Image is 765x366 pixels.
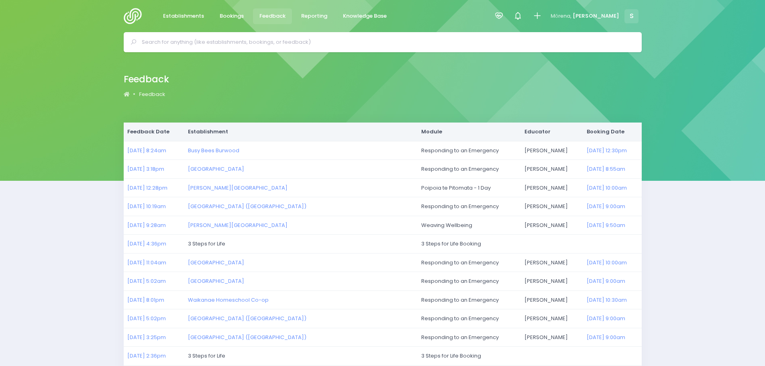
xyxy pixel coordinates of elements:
a: [PERSON_NAME][GEOGRAPHIC_DATA] [188,184,288,192]
a: [DATE] 12:28pm [127,184,167,192]
td: [PERSON_NAME] [521,253,583,272]
img: Logo [124,8,147,24]
a: Bookings [213,8,251,24]
a: [GEOGRAPHIC_DATA] [188,259,244,266]
a: [DATE] 10:30am [587,296,627,304]
span: Mōrena, [551,12,571,20]
a: [DATE] 9:50am [587,221,625,229]
a: [GEOGRAPHIC_DATA] ([GEOGRAPHIC_DATA]) [188,333,306,341]
td: Responding to an Emergency [417,290,521,309]
a: Reporting [295,8,334,24]
a: Feedback [253,8,292,24]
td: Poipoia te Pitomata - 1 Day [417,178,521,197]
th: Feedback Date [124,123,184,141]
td: [PERSON_NAME] [521,309,583,328]
td: [PERSON_NAME] [521,197,583,216]
span: Feedback [259,12,286,20]
span: 3 Steps for Life [188,352,225,360]
a: [DATE] 3:18pm [127,165,164,173]
a: [GEOGRAPHIC_DATA] [188,165,244,173]
td: 3 Steps for Life Booking [417,235,642,254]
input: Search for anything (like establishments, bookings, or feedback) [142,36,630,48]
a: [DATE] 4:36pm [127,240,166,247]
a: [DATE] 5:02am [127,277,166,285]
th: Module [417,123,521,141]
td: Responding to an Emergency [417,141,521,160]
a: [DATE] 9:00am [587,277,625,285]
span: S [624,9,639,23]
span: 3 Steps for Life [188,240,225,247]
a: [DATE] 2:36pm [127,352,166,360]
a: [DATE] 10:00am [587,184,627,192]
td: Weaving Wellbeing [417,216,521,235]
span: Reporting [301,12,327,20]
a: [DATE] 9:28am [127,221,166,229]
a: [PERSON_NAME][GEOGRAPHIC_DATA] [188,221,288,229]
a: [DATE] 8:01pm [127,296,164,304]
td: Responding to an Emergency [417,272,521,291]
td: Responding to an Emergency [417,309,521,328]
th: Booking Date [583,123,641,141]
a: Feedback [139,90,165,98]
td: 3 Steps for Life Booking [417,347,642,366]
h2: Feedback [124,74,169,85]
a: Knowledge Base [337,8,394,24]
a: [DATE] 3:25pm [127,333,166,341]
a: [DATE] 11:04am [127,259,166,266]
a: [GEOGRAPHIC_DATA] ([GEOGRAPHIC_DATA]) [188,202,306,210]
span: Knowledge Base [343,12,387,20]
td: [PERSON_NAME] [521,160,583,179]
a: [DATE] 9:00am [587,202,625,210]
td: [PERSON_NAME] [521,272,583,291]
a: [DATE] 9:00am [587,333,625,341]
td: Responding to an Emergency [417,197,521,216]
a: [DATE] 8:55am [587,165,625,173]
a: [DATE] 5:02pm [127,315,166,322]
a: [DATE] 9:00am [587,315,625,322]
td: Responding to an Emergency [417,328,521,347]
th: Establishment [184,123,417,141]
span: Bookings [220,12,244,20]
a: Busy Bees Burwood [188,147,239,154]
td: Responding to an Emergency [417,160,521,179]
a: [DATE] 8:24am [127,147,166,154]
td: Responding to an Emergency [417,253,521,272]
a: [DATE] 10:00am [587,259,627,266]
th: Educator [521,123,583,141]
a: [DATE] 10:19am [127,202,166,210]
td: [PERSON_NAME] [521,216,583,235]
td: [PERSON_NAME] [521,328,583,347]
span: Establishments [163,12,204,20]
a: [GEOGRAPHIC_DATA] [188,277,244,285]
a: Waikanae Homeschool Co-op [188,296,269,304]
a: [DATE] 12:30pm [587,147,627,154]
a: Establishments [157,8,211,24]
td: [PERSON_NAME] [521,290,583,309]
td: [PERSON_NAME] [521,178,583,197]
span: [PERSON_NAME] [573,12,619,20]
a: [GEOGRAPHIC_DATA] ([GEOGRAPHIC_DATA]) [188,315,306,322]
td: [PERSON_NAME] [521,141,583,160]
